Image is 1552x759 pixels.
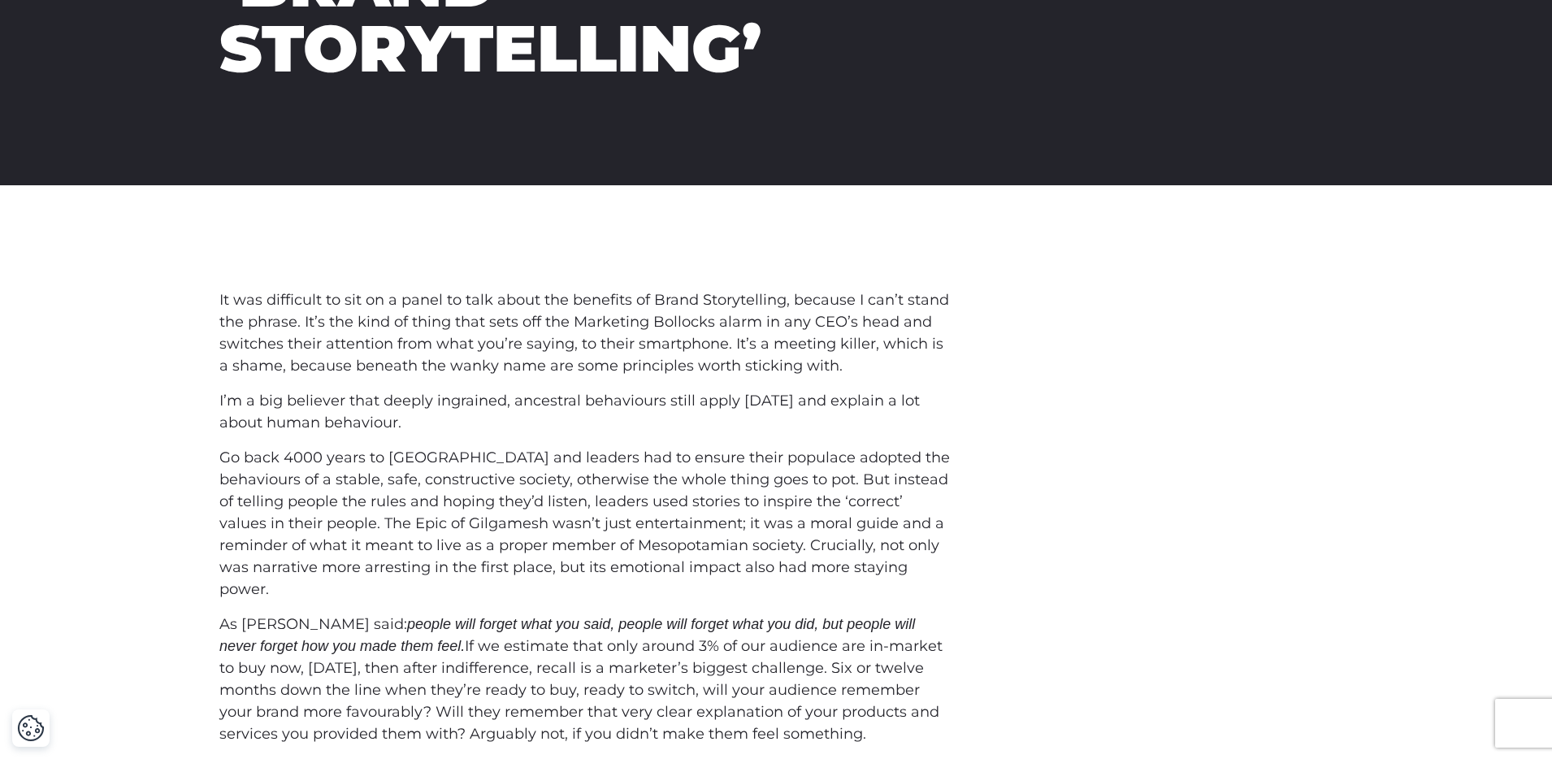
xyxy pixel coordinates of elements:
button: Cookie Settings [17,714,45,742]
span: Go back 4000 years to [GEOGRAPHIC_DATA] and leaders had to ensure their populace adopted the beha... [219,449,950,598]
span: It was difficult to sit on a panel to talk about the benefits of Brand Storytelling, because I ca... [219,291,949,375]
span: If we estimate that only around 3% of our audience are in-market to buy now, [DATE], then after i... [219,637,943,743]
span: people will forget what you said, people will forget what you did, but people will never forget h... [219,616,915,654]
span: As [PERSON_NAME] said: [219,615,407,633]
span: I’m a big believer that deeply ingrained, ancestral behaviours still apply [DATE] and explain a l... [219,392,920,432]
img: Revisit consent button [17,714,45,742]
